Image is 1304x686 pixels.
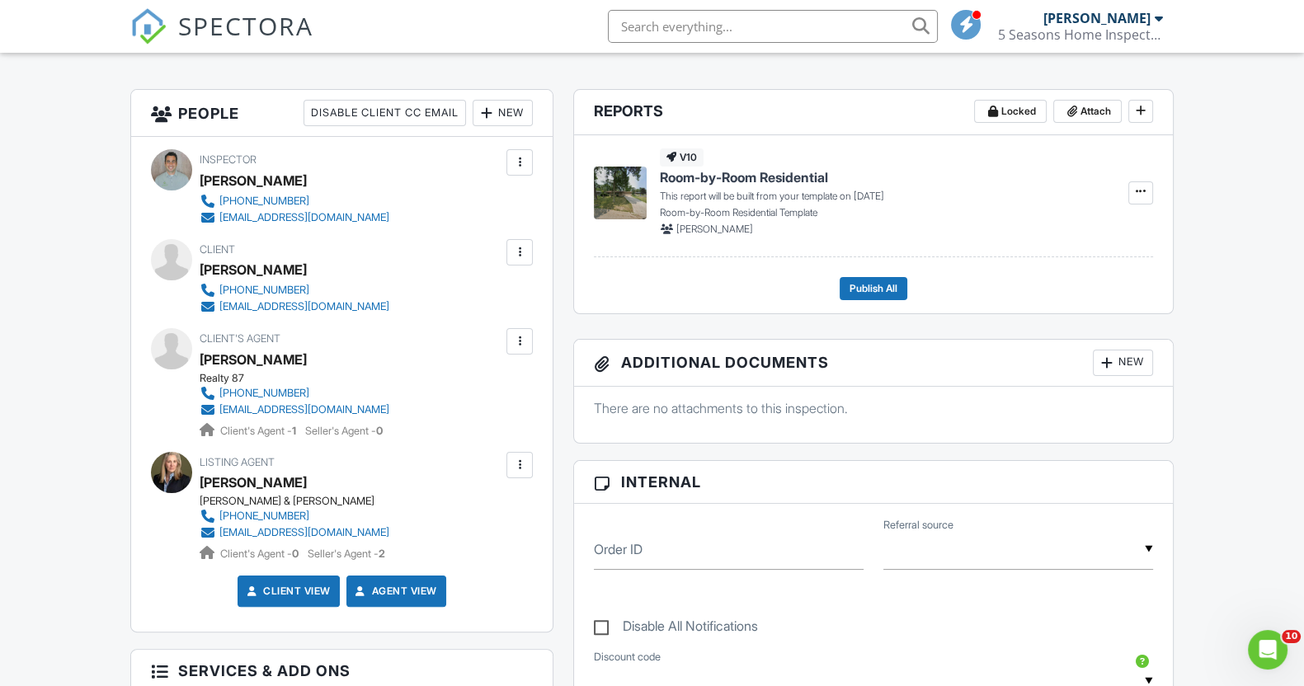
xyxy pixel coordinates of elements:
[219,300,389,313] div: [EMAIL_ADDRESS][DOMAIN_NAME]
[292,425,296,437] strong: 1
[308,547,385,560] span: Seller's Agent -
[200,298,389,315] a: [EMAIL_ADDRESS][DOMAIN_NAME]
[200,456,275,468] span: Listing Agent
[219,284,309,297] div: [PHONE_NUMBER]
[219,211,389,224] div: [EMAIL_ADDRESS][DOMAIN_NAME]
[200,347,307,372] a: [PERSON_NAME]
[1043,10,1151,26] div: [PERSON_NAME]
[219,510,309,523] div: [PHONE_NUMBER]
[219,526,389,539] div: [EMAIL_ADDRESS][DOMAIN_NAME]
[200,282,389,298] a: [PHONE_NUMBER]
[200,495,402,508] div: [PERSON_NAME] & [PERSON_NAME]
[220,425,299,437] span: Client's Agent -
[379,547,385,560] strong: 2
[200,402,389,418] a: [EMAIL_ADDRESS][DOMAIN_NAME]
[1248,630,1288,670] iframe: Intercom live chat
[219,195,309,208] div: [PHONE_NUMBER]
[220,547,301,560] span: Client's Agent -
[200,372,402,385] div: Realty 87
[243,583,331,599] a: Client View
[473,100,533,126] div: New
[998,26,1163,43] div: 5 Seasons Home Inspections
[200,209,389,226] a: [EMAIL_ADDRESS][DOMAIN_NAME]
[200,193,389,209] a: [PHONE_NUMBER]
[1093,350,1153,376] div: New
[304,100,466,126] div: Disable Client CC Email
[200,243,235,256] span: Client
[200,153,257,166] span: Inspector
[1282,630,1301,643] span: 10
[200,385,389,402] a: [PHONE_NUMBER]
[200,332,280,345] span: Client's Agent
[200,508,389,524] a: [PHONE_NUMBER]
[200,524,389,541] a: [EMAIL_ADDRESS][DOMAIN_NAME]
[292,547,299,560] strong: 0
[608,10,938,43] input: Search everything...
[594,650,661,665] label: Discount code
[883,518,953,533] label: Referral source
[200,470,307,495] a: [PERSON_NAME]
[574,461,1173,504] h3: Internal
[219,387,309,400] div: [PHONE_NUMBER]
[305,425,383,437] span: Seller's Agent -
[130,22,313,57] a: SPECTORA
[376,425,383,437] strong: 0
[594,540,643,558] label: Order ID
[594,618,758,639] label: Disable All Notifications
[200,257,307,282] div: [PERSON_NAME]
[574,340,1173,387] h3: Additional Documents
[200,168,307,193] div: [PERSON_NAME]
[594,399,1153,417] p: There are no attachments to this inspection.
[352,583,437,599] a: Agent View
[131,90,553,137] h3: People
[178,8,313,43] span: SPECTORA
[130,8,167,45] img: The Best Home Inspection Software - Spectora
[219,403,389,416] div: [EMAIL_ADDRESS][DOMAIN_NAME]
